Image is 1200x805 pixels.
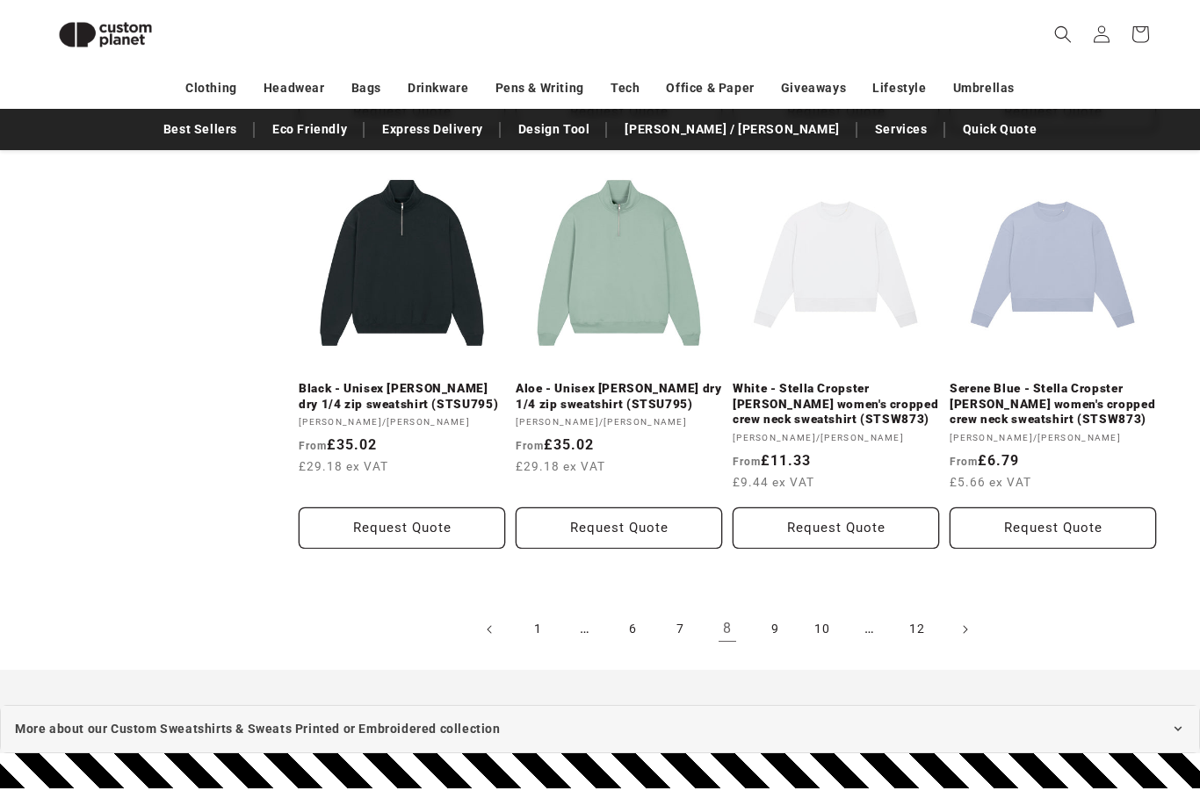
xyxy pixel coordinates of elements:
a: Black - Unisex [PERSON_NAME] dry 1/4 zip sweatshirt (STSU795) [299,381,505,412]
a: Page 8 [708,610,747,649]
a: [PERSON_NAME] / [PERSON_NAME] [616,114,848,145]
a: Tech [611,73,640,104]
a: Pens & Writing [495,73,584,104]
a: Clothing [185,73,237,104]
span: … [850,610,889,649]
a: Best Sellers [155,114,246,145]
a: Office & Paper [666,73,754,104]
button: Request Quote [733,507,939,549]
a: Headwear [264,73,325,104]
button: Request Quote [516,507,722,549]
summary: Search [1044,15,1082,54]
a: Serene Blue - Stella Cropster [PERSON_NAME] women's cropped crew neck sweatshirt (STSW873) [950,381,1156,428]
a: Eco Friendly [264,114,356,145]
button: Request Quote [950,507,1156,549]
a: Services [866,114,936,145]
a: Express Delivery [373,114,492,145]
iframe: Chat Widget [899,615,1200,805]
a: Next page [945,610,984,649]
span: … [566,610,604,649]
a: Lifestyle [872,73,926,104]
a: Aloe - Unisex [PERSON_NAME] dry 1/4 zip sweatshirt (STSU795) [516,381,722,412]
a: Page 1 [518,610,557,649]
a: Previous page [471,610,510,649]
a: Design Tool [510,114,599,145]
a: Bags [351,73,381,104]
a: Page 9 [755,610,794,649]
a: Page 7 [661,610,699,649]
a: White - Stella Cropster [PERSON_NAME] women's cropped crew neck sweatshirt (STSW873) [733,381,939,428]
a: Page 12 [898,610,936,649]
a: Umbrellas [953,73,1015,104]
a: Drinkware [408,73,468,104]
button: Request Quote [299,507,505,549]
a: Page 10 [803,610,842,649]
a: Page 6 [613,610,652,649]
span: More about our Custom Sweatshirts & Sweats Printed or Embroidered collection [15,718,501,740]
img: Custom Planet [44,7,167,62]
a: Quick Quote [954,114,1046,145]
nav: Pagination [299,610,1156,649]
a: Giveaways [781,73,846,104]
